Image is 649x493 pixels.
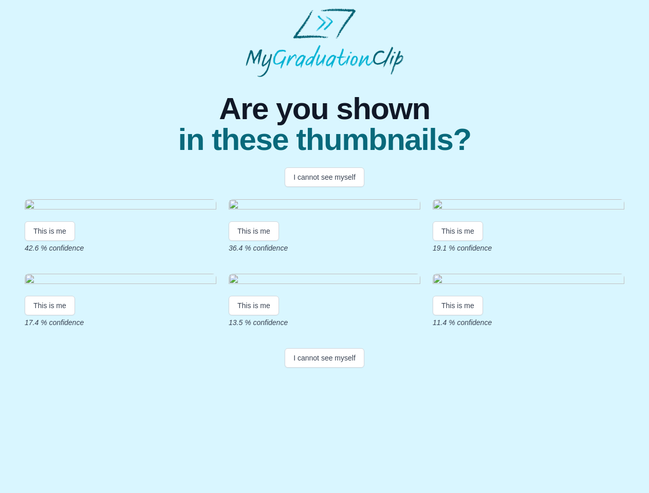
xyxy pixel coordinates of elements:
p: 36.4 % confidence [229,243,420,253]
button: I cannot see myself [285,167,364,187]
button: This is me [229,221,279,241]
p: 11.4 % confidence [433,317,624,328]
img: MyGraduationClip [246,8,404,77]
button: I cannot see myself [285,348,364,368]
button: This is me [25,221,75,241]
button: This is me [433,296,483,315]
p: 13.5 % confidence [229,317,420,328]
img: f7930941352fa007fe6dca9f118d6de79dca8b00.gif [25,199,216,213]
img: 6bf6f6fb17d9266996549220b6c044dbcd788c60.gif [433,274,624,288]
span: Are you shown [178,93,471,124]
button: This is me [433,221,483,241]
p: 19.1 % confidence [433,243,624,253]
button: This is me [25,296,75,315]
span: in these thumbnails? [178,124,471,155]
img: 3191618e9e36493a16b388fe7921d9993cb1d4b6.gif [229,199,420,213]
img: 334d7e3d39481c08321500a96452a6c03da69404.gif [433,199,624,213]
img: c9bc1dcd6f9f51363c22bacee561639d61c4bb59.gif [229,274,420,288]
p: 42.6 % confidence [25,243,216,253]
img: fcc997f9b4eba255d4a4220b72b03dd8a7ae8f3b.gif [25,274,216,288]
p: 17.4 % confidence [25,317,216,328]
button: This is me [229,296,279,315]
